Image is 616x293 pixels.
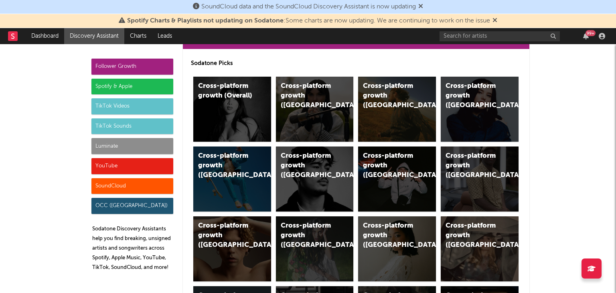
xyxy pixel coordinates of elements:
[276,77,354,142] a: Cross-platform growth ([GEOGRAPHIC_DATA])
[440,31,560,41] input: Search for artists
[441,77,519,142] a: Cross-platform growth ([GEOGRAPHIC_DATA])
[193,77,271,142] a: Cross-platform growth (Overall)
[91,98,173,114] div: TikTok Videos
[441,146,519,212] a: Cross-platform growth ([GEOGRAPHIC_DATA])
[127,18,284,24] span: Spotify Charts & Playlists not updating on Sodatone
[91,198,173,214] div: OCC ([GEOGRAPHIC_DATA])
[198,81,253,101] div: Cross-platform growth (Overall)
[358,216,436,281] a: Cross-platform growth ([GEOGRAPHIC_DATA])
[281,81,335,110] div: Cross-platform growth ([GEOGRAPHIC_DATA])
[91,138,173,154] div: Luminate
[276,146,354,212] a: Cross-platform growth ([GEOGRAPHIC_DATA])
[201,4,416,10] span: SoundCloud data and the SoundCloud Discovery Assistant is now updating
[276,216,354,281] a: Cross-platform growth ([GEOGRAPHIC_DATA])
[358,77,436,142] a: Cross-platform growth ([GEOGRAPHIC_DATA])
[91,118,173,134] div: TikTok Sounds
[193,216,271,281] a: Cross-platform growth ([GEOGRAPHIC_DATA])
[91,59,173,75] div: Follower Growth
[191,59,521,68] p: Sodatone Picks
[193,146,271,212] a: Cross-platform growth ([GEOGRAPHIC_DATA])
[446,221,500,250] div: Cross-platform growth ([GEOGRAPHIC_DATA])
[127,18,490,24] span: : Some charts are now updating. We are continuing to work on the issue
[363,81,417,110] div: Cross-platform growth ([GEOGRAPHIC_DATA])
[26,28,64,44] a: Dashboard
[441,216,519,281] a: Cross-platform growth ([GEOGRAPHIC_DATA])
[358,146,436,212] a: Cross-platform growth ([GEOGRAPHIC_DATA]/GSA)
[92,224,173,273] p: Sodatone Discovery Assistants help you find breaking, unsigned artists and songwriters across Spo...
[124,28,152,44] a: Charts
[91,178,173,194] div: SoundCloud
[583,33,589,39] button: 99+
[446,151,500,180] div: Cross-platform growth ([GEOGRAPHIC_DATA])
[64,28,124,44] a: Discovery Assistant
[198,221,253,250] div: Cross-platform growth ([GEOGRAPHIC_DATA])
[91,158,173,174] div: YouTube
[586,30,596,36] div: 99 +
[418,4,423,10] span: Dismiss
[281,151,335,180] div: Cross-platform growth ([GEOGRAPHIC_DATA])
[281,221,335,250] div: Cross-platform growth ([GEOGRAPHIC_DATA])
[446,81,500,110] div: Cross-platform growth ([GEOGRAPHIC_DATA])
[363,221,417,250] div: Cross-platform growth ([GEOGRAPHIC_DATA])
[198,151,253,180] div: Cross-platform growth ([GEOGRAPHIC_DATA])
[363,151,417,180] div: Cross-platform growth ([GEOGRAPHIC_DATA]/GSA)
[91,79,173,95] div: Spotify & Apple
[152,28,178,44] a: Leads
[492,18,497,24] span: Dismiss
